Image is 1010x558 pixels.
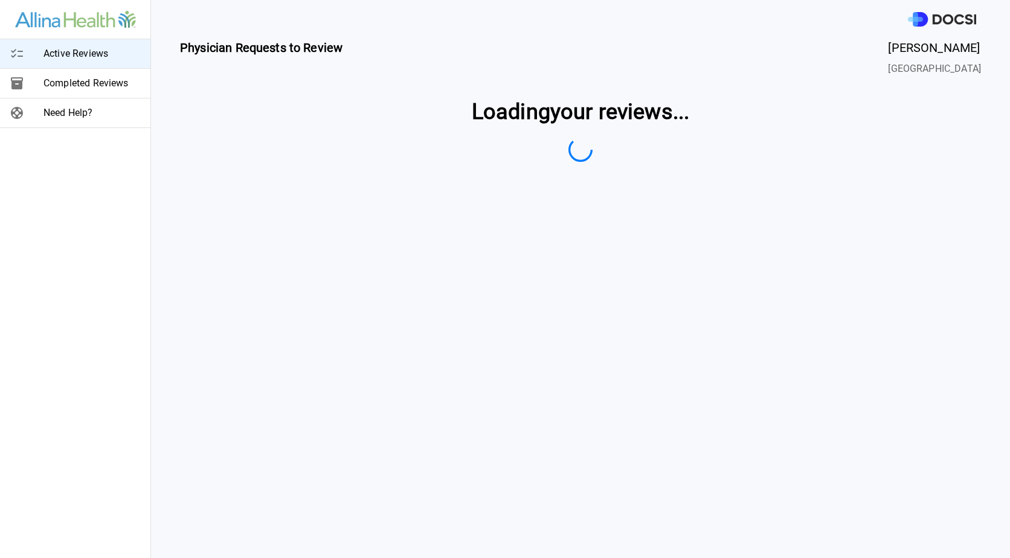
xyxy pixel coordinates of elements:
[43,76,141,91] span: Completed Reviews
[888,39,981,57] span: [PERSON_NAME]
[180,39,343,76] span: Physician Requests to Review
[43,46,141,61] span: Active Reviews
[888,62,981,76] span: [GEOGRAPHIC_DATA]
[472,95,689,128] span: Loading your reviews ...
[43,106,141,120] span: Need Help?
[15,11,136,28] img: Site Logo
[908,12,976,27] img: DOCSI Logo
